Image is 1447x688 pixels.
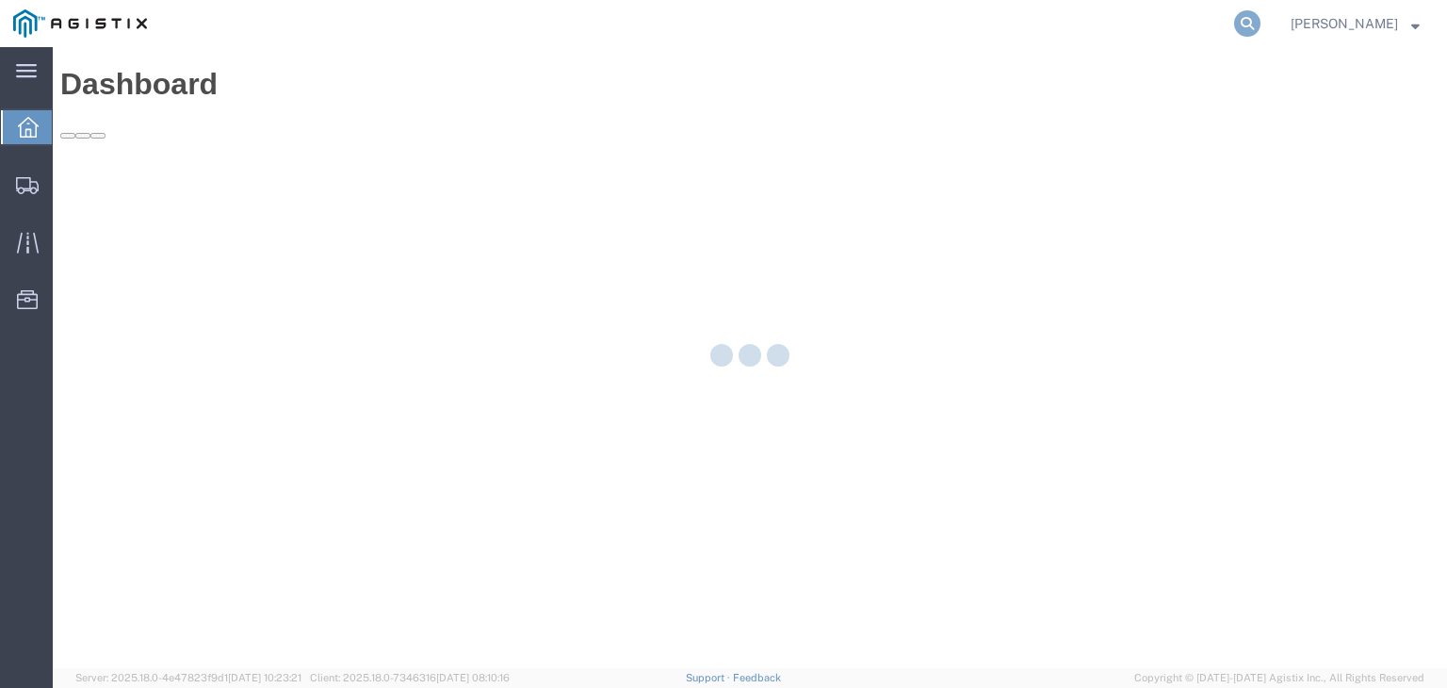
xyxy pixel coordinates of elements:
[1134,670,1424,686] span: Copyright © [DATE]-[DATE] Agistix Inc., All Rights Reserved
[1291,13,1398,34] span: Douglas Harris
[13,9,147,38] img: logo
[310,672,510,683] span: Client: 2025.18.0-7346316
[733,672,781,683] a: Feedback
[686,672,733,683] a: Support
[8,20,1387,55] h1: Dashboard
[436,672,510,683] span: [DATE] 08:10:16
[8,86,23,91] button: Refresh dashboard
[38,86,53,91] button: Manage dashboard
[75,672,301,683] span: Server: 2025.18.0-4e47823f9d1
[228,672,301,683] span: [DATE] 10:23:21
[1290,12,1421,35] button: [PERSON_NAME]
[23,86,38,91] button: Add module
